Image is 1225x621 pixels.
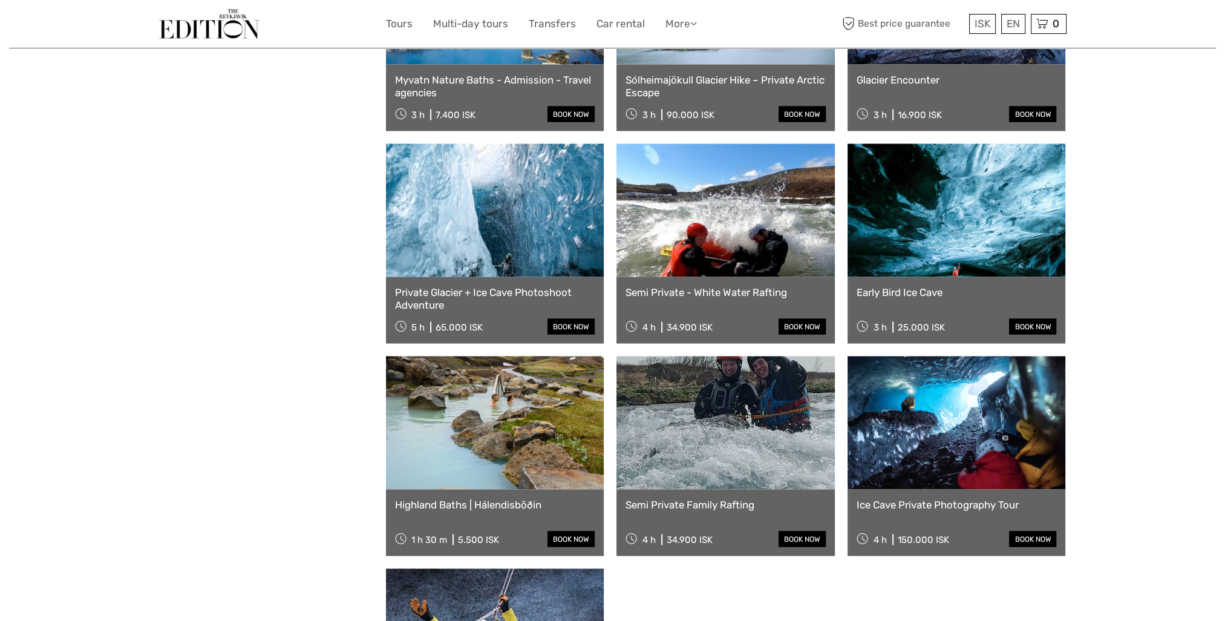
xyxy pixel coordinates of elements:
[975,18,990,30] span: ISK
[642,321,656,332] span: 4 h
[626,286,826,298] a: Semi Private - White Water Rafting
[667,321,713,332] div: 34.900 ISK
[857,498,1057,510] a: Ice Cave Private Photography Tour
[874,321,887,332] span: 3 h
[547,106,595,122] a: book now
[779,106,826,122] a: book now
[395,286,595,310] a: Private Glacier + Ice Cave Photoshoot Adventure
[779,318,826,334] a: book now
[411,534,447,545] span: 1 h 30 m
[874,534,887,545] span: 4 h
[626,498,826,510] a: Semi Private Family Rafting
[642,109,656,120] span: 3 h
[840,14,966,34] span: Best price guarantee
[1001,14,1025,34] div: EN
[596,15,645,33] a: Car rental
[857,73,1057,85] a: Glacier Encounter
[1009,318,1056,334] a: book now
[667,109,714,120] div: 90.000 ISK
[547,318,595,334] a: book now
[411,109,425,120] span: 3 h
[386,15,413,33] a: Tours
[17,21,137,31] p: We're away right now. Please check back later!
[433,15,508,33] a: Multi-day tours
[626,73,826,98] a: Sólheimajökull Glacier Hike – Private Arctic Escape
[411,321,425,332] span: 5 h
[898,109,942,120] div: 16.900 ISK
[898,321,945,332] div: 25.000 ISK
[1051,18,1061,30] span: 0
[458,534,499,545] div: 5.500 ISK
[779,531,826,547] a: book now
[1009,531,1056,547] a: book now
[665,15,697,33] a: More
[159,9,260,39] img: The Reykjavík Edition
[395,498,595,510] a: Highland Baths | Hálendisböðin
[395,73,595,98] a: Myvatn Nature Baths - Admission - Travel agencies
[1009,106,1056,122] a: book now
[642,534,656,545] span: 4 h
[667,534,713,545] div: 34.900 ISK
[436,321,483,332] div: 65.000 ISK
[874,109,887,120] span: 3 h
[436,109,475,120] div: 7.400 ISK
[139,19,154,33] button: Open LiveChat chat widget
[898,534,949,545] div: 150.000 ISK
[857,286,1057,298] a: Early Bird Ice Cave
[547,531,595,547] a: book now
[529,15,576,33] a: Transfers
